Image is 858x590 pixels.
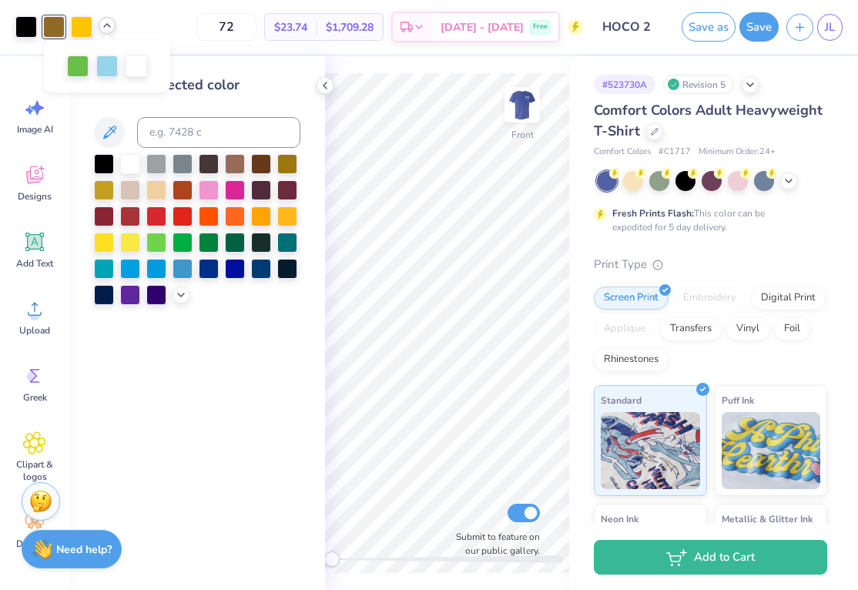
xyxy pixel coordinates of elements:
[699,146,776,159] span: Minimum Order: 24 +
[817,14,843,41] a: JL
[447,530,540,558] label: Submit to feature on our public gallery.
[774,317,810,340] div: Foil
[441,19,524,35] span: [DATE] - [DATE]
[751,287,826,310] div: Digital Print
[594,75,655,94] div: # 523730A
[612,206,802,234] div: This color can be expedited for 5 day delivery.
[594,101,823,140] span: Comfort Colors Adult Heavyweight T-Shirt
[324,551,340,567] div: Accessibility label
[612,207,694,220] strong: Fresh Prints Flash:
[726,317,769,340] div: Vinyl
[94,75,300,96] div: Change selected color
[511,128,534,142] div: Front
[507,89,538,120] img: Front
[591,12,666,42] input: Untitled Design
[722,412,821,489] img: Puff Ink
[23,391,47,404] span: Greek
[601,412,700,489] img: Standard
[594,287,669,310] div: Screen Print
[739,12,779,42] button: Save
[18,190,52,203] span: Designs
[601,511,638,527] span: Neon Ink
[19,324,50,337] span: Upload
[673,287,746,310] div: Embroidery
[326,19,374,35] span: $1,709.28
[594,540,827,575] button: Add to Cart
[274,19,307,35] span: $23.74
[594,146,651,159] span: Comfort Colors
[594,256,827,273] div: Print Type
[594,317,655,340] div: Applique
[137,117,300,148] input: e.g. 7428 c
[533,22,548,32] span: Free
[825,18,835,36] span: JL
[196,13,256,41] input: – –
[722,392,754,408] span: Puff Ink
[660,317,722,340] div: Transfers
[17,123,53,136] span: Image AI
[56,542,112,557] strong: Need help?
[594,348,669,371] div: Rhinestones
[16,538,53,550] span: Decorate
[682,12,736,42] button: Save as
[16,257,53,270] span: Add Text
[9,458,60,483] span: Clipart & logos
[601,392,642,408] span: Standard
[659,146,691,159] span: # C1717
[722,511,813,527] span: Metallic & Glitter Ink
[663,75,734,94] div: Revision 5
